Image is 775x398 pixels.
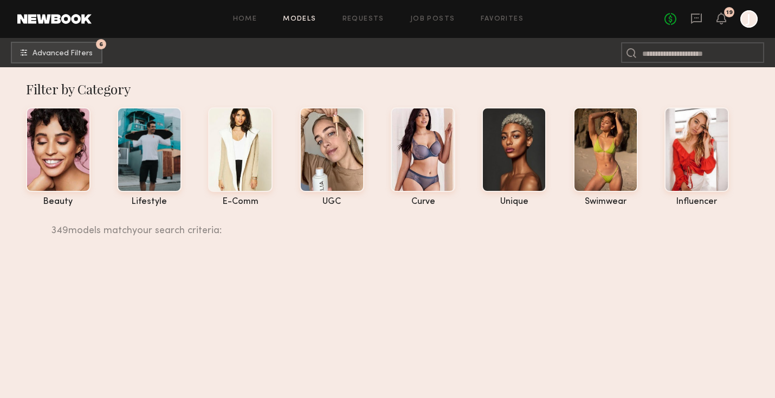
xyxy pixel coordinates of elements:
[208,197,273,207] div: e-comm
[233,16,257,23] a: Home
[664,197,729,207] div: influencer
[26,80,760,98] div: Filter by Category
[482,197,546,207] div: unique
[573,197,638,207] div: swimwear
[11,42,102,63] button: 6Advanced Filters
[283,16,316,23] a: Models
[26,197,91,207] div: beauty
[51,213,726,236] div: 349 models match your search criteria:
[33,50,93,57] span: Advanced Filters
[740,10,758,28] a: J
[481,16,524,23] a: Favorites
[99,42,103,47] span: 6
[117,197,182,207] div: lifestyle
[300,197,364,207] div: UGC
[391,197,455,207] div: curve
[410,16,455,23] a: Job Posts
[726,10,733,16] div: 19
[343,16,384,23] a: Requests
